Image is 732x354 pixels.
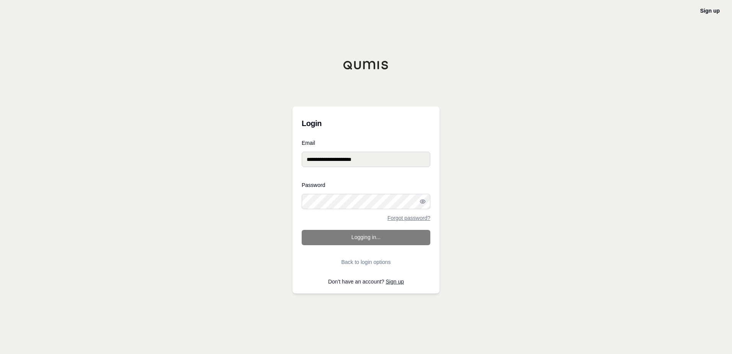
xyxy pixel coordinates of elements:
[387,215,430,221] a: Forgot password?
[302,140,430,146] label: Email
[700,8,720,14] a: Sign up
[386,279,404,285] a: Sign up
[302,116,430,131] h3: Login
[302,279,430,284] p: Don't have an account?
[302,254,430,270] button: Back to login options
[343,61,389,70] img: Qumis
[302,182,430,188] label: Password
